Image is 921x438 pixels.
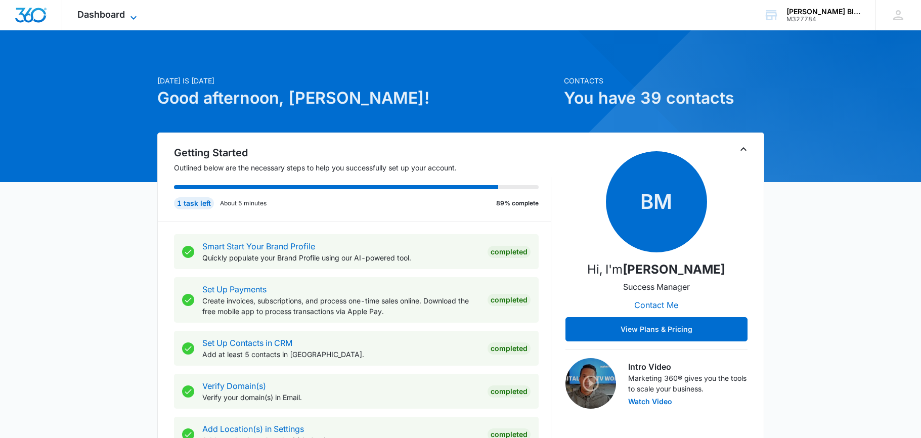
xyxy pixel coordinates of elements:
div: Completed [488,246,531,258]
span: Dashboard [77,9,125,20]
p: Create invoices, subscriptions, and process one-time sales online. Download the free mobile app t... [202,295,479,317]
button: Toggle Collapse [737,143,750,155]
button: Watch Video [628,398,672,405]
img: Intro Video [565,358,616,409]
a: Smart Start Your Brand Profile [202,241,315,251]
p: 89% complete [496,199,539,208]
button: Contact Me [624,293,688,317]
a: Add Location(s) in Settings [202,424,304,434]
p: Add at least 5 contacts in [GEOGRAPHIC_DATA]. [202,349,479,360]
div: account name [786,8,860,16]
button: View Plans & Pricing [565,317,748,341]
h1: Good afternoon, [PERSON_NAME]! [157,86,558,110]
a: Set Up Payments [202,284,267,294]
a: Set Up Contacts in CRM [202,338,292,348]
div: 1 task left [174,197,214,209]
h1: You have 39 contacts [564,86,764,110]
p: Contacts [564,75,764,86]
div: Completed [488,342,531,355]
p: Marketing 360® gives you the tools to scale your business. [628,373,748,394]
p: Quickly populate your Brand Profile using our AI-powered tool. [202,252,479,263]
p: Verify your domain(s) in Email. [202,392,479,403]
h2: Getting Started [174,145,551,160]
p: About 5 minutes [220,199,267,208]
div: account id [786,16,860,23]
div: Completed [488,385,531,398]
a: Verify Domain(s) [202,381,266,391]
div: Completed [488,294,531,306]
span: BM [606,151,707,252]
p: Outlined below are the necessary steps to help you successfully set up your account. [174,162,551,173]
p: [DATE] is [DATE] [157,75,558,86]
strong: [PERSON_NAME] [623,262,725,277]
p: Hi, I'm [587,260,725,279]
p: Success Manager [623,281,690,293]
h3: Intro Video [628,361,748,373]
